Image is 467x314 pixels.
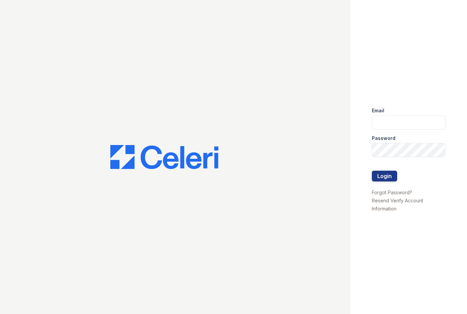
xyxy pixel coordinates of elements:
img: CE_Logo_Blue-a8612792a0a2168367f1c8372b55b34899dd931a85d93a1a3d3e32e68fde9ad4.png [110,145,218,169]
label: Email [372,107,384,114]
label: Password [372,135,395,142]
a: Resend Verify Account Information [372,198,423,211]
button: Login [372,171,397,181]
a: Forgot Password? [372,190,412,195]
